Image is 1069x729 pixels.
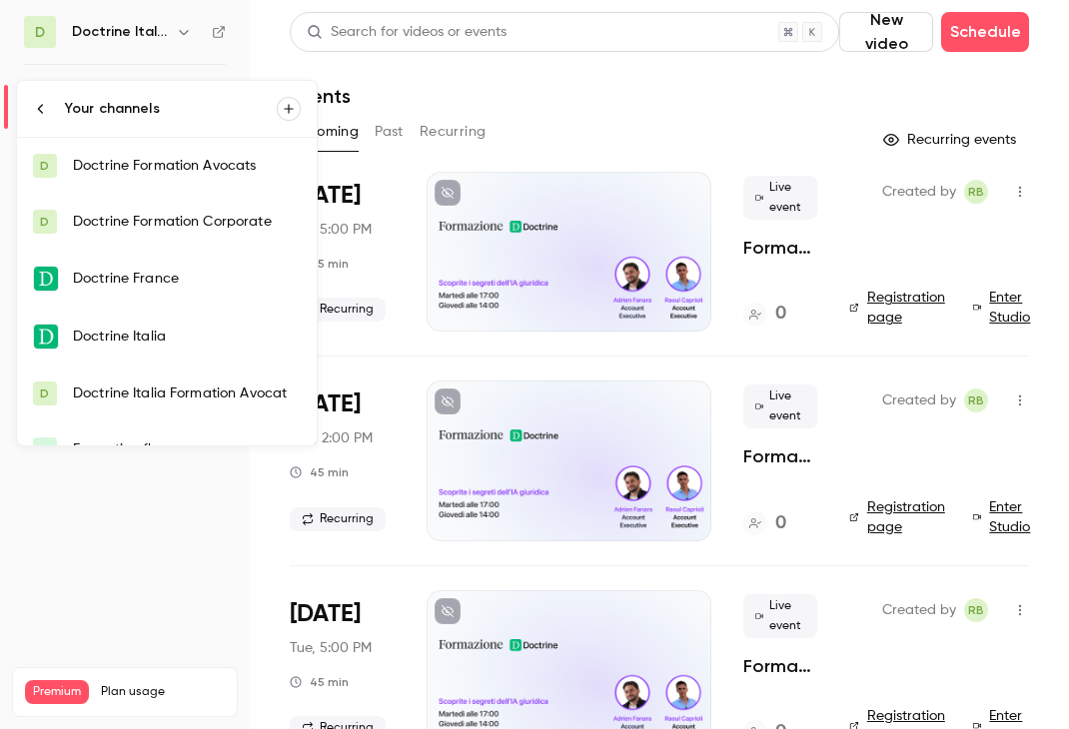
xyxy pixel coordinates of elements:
[73,439,301,459] div: Formation flow
[73,383,301,403] div: Doctrine Italia Formation Avocat
[73,156,301,176] div: Doctrine Formation Avocats
[40,384,49,402] span: D
[73,212,301,232] div: Doctrine Formation Corporate
[40,213,49,231] span: D
[40,157,49,175] span: D
[34,325,58,349] img: Doctrine Italia
[42,440,48,458] span: F
[65,99,277,119] div: Your channels
[73,269,301,289] div: Doctrine France
[34,267,58,291] img: Doctrine France
[73,327,301,347] div: Doctrine Italia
